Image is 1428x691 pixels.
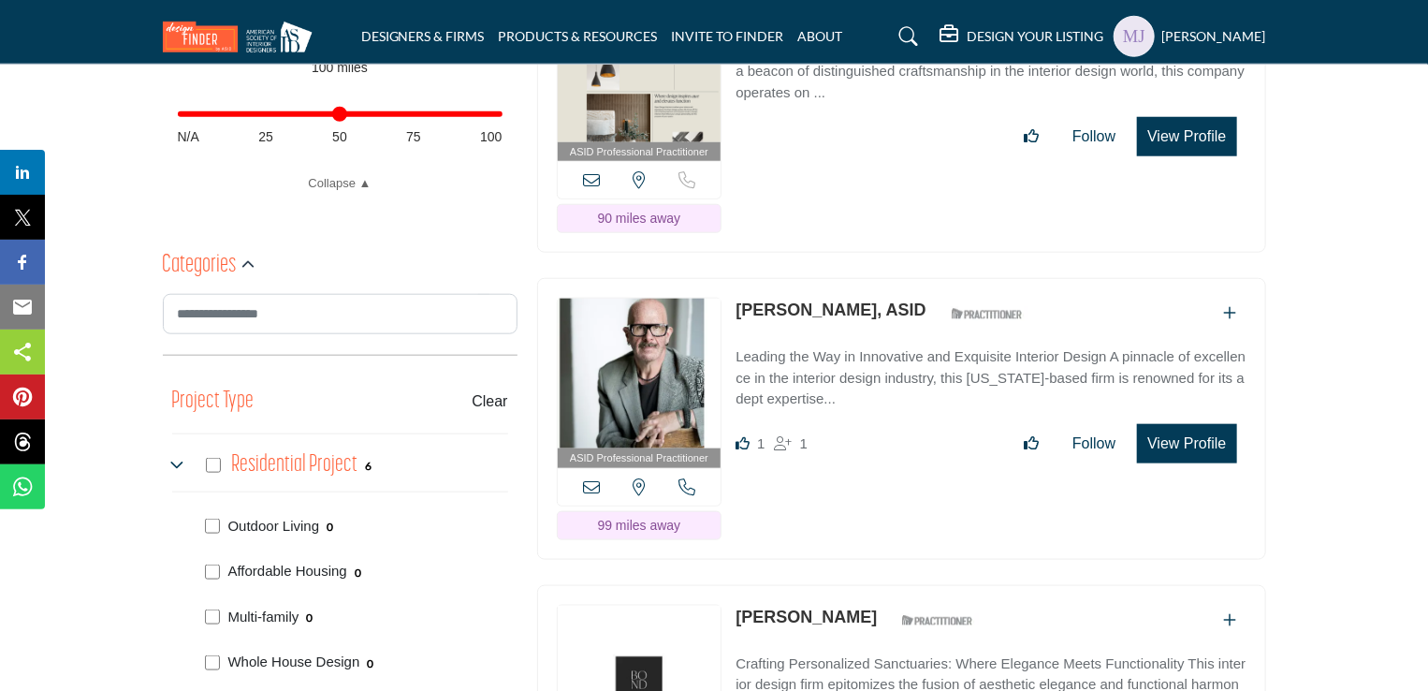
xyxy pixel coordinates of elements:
input: Select Whole House Design checkbox [205,655,220,670]
span: ASID Professional Practitioner [570,144,708,160]
a: [PERSON_NAME] [736,608,877,626]
a: Collapse ▲ [178,174,503,193]
a: PRODUCTS & RESOURCES [499,28,658,44]
p: Affordable Housing: Inexpensive, efficient home spaces [228,561,347,582]
a: [PERSON_NAME], ASID [736,301,925,319]
button: Follow [1060,425,1128,463]
a: Add To List [1224,612,1237,628]
a: Leading the Way in Innovative and Exquisite Interior Design A pinnacle of excellence in the inter... [736,335,1246,410]
div: 0 Results For Outdoor Living [327,518,333,535]
span: 1 [757,435,765,451]
div: Followers [775,433,808,455]
b: 6 [365,460,372,473]
input: Select Affordable Housing checkbox [205,565,220,580]
div: DESIGN YOUR LISTING [940,25,1104,48]
img: Site Logo [163,22,322,52]
b: 0 [327,521,333,534]
button: Like listing [1012,118,1051,155]
span: 100 miles [312,60,368,75]
buton: Clear [472,390,507,413]
p: Whole House Design: Whole House Design [228,652,360,673]
button: View Profile [1137,117,1236,156]
b: 0 [306,611,313,625]
h5: DESIGN YOUR LISTING [968,28,1104,45]
button: Like listing [1012,425,1051,463]
input: Search Category [163,294,517,334]
i: Like [736,436,750,450]
span: N/A [178,127,199,147]
span: 50 [332,127,347,147]
a: DESIGNERS & FIRMS [361,28,485,44]
p: Multi-family: Apartments, condos, co-housing [228,607,299,628]
a: INVITE TO FINDER [672,28,784,44]
span: 25 [258,127,273,147]
img: ASID Qualified Practitioners Badge Icon [944,302,1028,326]
h4: Residential Project: Types of projects range from simple residential renovations to highly comple... [231,448,357,481]
img: Darrin Brooks, ASID [558,299,721,448]
p: Darrin Brooks, ASID [736,298,925,323]
div: 0 Results For Affordable Housing [355,564,361,581]
img: ASID Qualified Practitioners Badge Icon [895,610,979,633]
button: Follow [1060,118,1128,155]
button: Show hide supplier dropdown [1114,16,1155,57]
p: Crafting Timeless Interiors with Bespoke Creativity and Functionality Standing as a beacon of dis... [736,40,1246,104]
a: ABOUT [798,28,843,44]
input: Select Multi-family checkbox [205,610,220,625]
span: 75 [406,127,421,147]
h5: [PERSON_NAME] [1162,27,1266,46]
p: Outdoor Living: Outdoor Living [228,516,320,537]
input: Select Outdoor Living checkbox [205,519,220,534]
a: ASID Professional Practitioner [558,299,721,468]
p: Leading the Way in Innovative and Exquisite Interior Design A pinnacle of excellence in the inter... [736,346,1246,410]
div: 6 Results For Residential Project [365,457,372,474]
span: 100 [480,127,502,147]
div: 0 Results For Multi-family [306,609,313,625]
button: View Profile [1137,424,1236,463]
span: 1 [800,435,808,451]
a: Search [881,22,930,51]
span: 99 miles away [598,518,681,533]
b: 0 [355,566,361,580]
div: 0 Results For Whole House Design [367,654,373,671]
input: Select Residential Project checkbox [206,458,221,473]
a: Crafting Timeless Interiors with Bespoke Creativity and Functionality Standing as a beacon of dis... [736,29,1246,104]
p: Jennifer Chipman [736,605,877,630]
button: Project Type [172,384,255,419]
b: 0 [367,657,373,670]
h2: Categories [163,249,237,283]
span: ASID Professional Practitioner [570,450,708,466]
span: 90 miles away [598,211,681,226]
a: Add To List [1224,305,1237,321]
